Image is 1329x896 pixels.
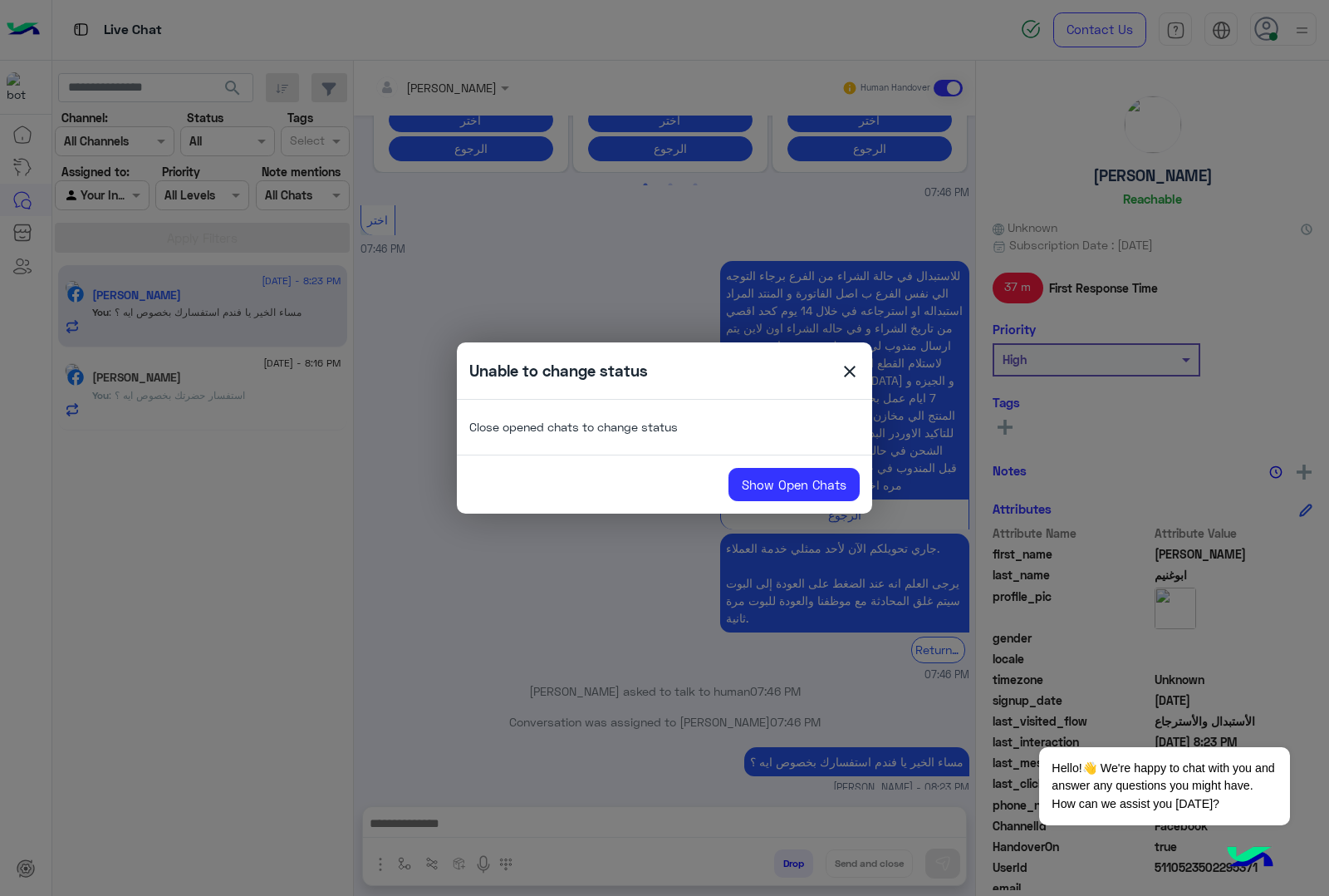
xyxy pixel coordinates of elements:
p: Close opened chats to change status [469,400,860,455]
img: hulul-logo.png [1221,830,1279,888]
span: close [840,362,860,386]
a: Show Open Chats [728,468,860,501]
h5: Unable to change status [469,362,648,381]
span: Hello!👋 We're happy to chat with you and answer any questions you might have. How can we assist y... [1039,747,1289,825]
